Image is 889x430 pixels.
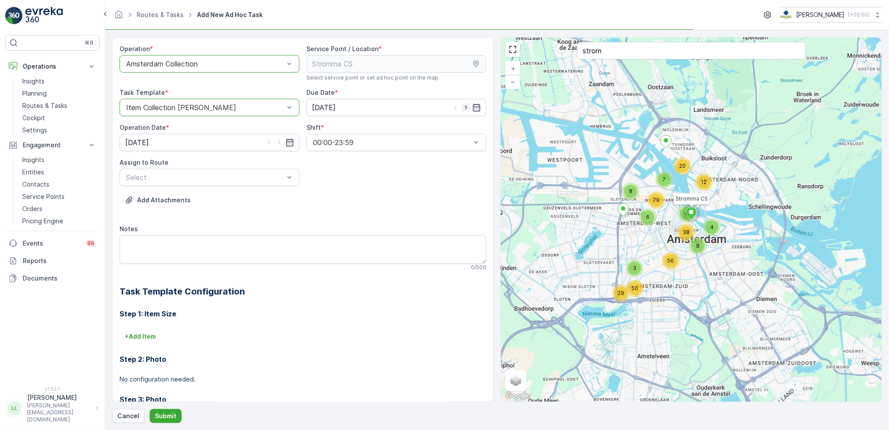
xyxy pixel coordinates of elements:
[780,7,882,23] button: [PERSON_NAME](+02:00)
[22,156,45,164] p: Insights
[125,332,156,341] p: + Add Item
[22,205,42,213] p: Orders
[306,99,486,116] input: dd/mm/yyyy
[677,224,695,241] div: 38
[120,134,299,151] input: dd/mm/yyyy
[5,270,100,287] a: Documents
[710,224,714,230] span: 4
[678,205,695,222] div: 6
[19,87,100,100] a: Planning
[22,180,49,189] p: Contacts
[648,191,665,209] div: 79
[155,412,176,420] p: Submit
[137,11,184,18] a: Routes & Tasks
[27,393,92,402] p: [PERSON_NAME]
[471,264,486,271] p: 0 / 500
[626,280,644,297] div: 50
[27,402,92,423] p: [PERSON_NAME][EMAIL_ADDRESS][DOMAIN_NAME]
[120,225,138,232] label: Notes
[22,101,67,110] p: Routes & Tasks
[656,171,673,188] div: 7
[150,409,182,423] button: Submit
[5,136,100,154] button: Engagement
[511,78,515,85] span: −
[22,126,47,135] p: Settings
[19,191,100,203] a: Service Points
[22,168,44,177] p: Entities
[506,43,519,56] a: View Fullscreen
[695,173,713,191] div: 12
[120,375,486,384] p: No configuration needed.
[503,390,532,402] a: Open this area in Google Maps (opens a new window)
[5,393,100,423] button: LL[PERSON_NAME][PERSON_NAME][EMAIL_ADDRESS][DOMAIN_NAME]
[120,329,161,343] button: +Add Item
[696,243,700,249] span: 8
[120,354,486,364] h3: Step 2: Photo
[19,203,100,215] a: Orders
[626,260,643,277] div: 3
[577,42,805,59] input: Search address or service points
[306,124,321,131] label: Shift
[689,237,707,255] div: 8
[5,386,100,392] span: v 1.52.1
[22,77,45,86] p: Insights
[19,75,100,87] a: Insights
[114,13,124,21] a: Homepage
[306,89,335,96] label: Due Date
[120,193,196,207] button: Upload File
[646,214,649,220] span: 6
[662,252,680,270] div: 56
[653,197,660,203] span: 79
[23,274,96,283] p: Documents
[120,394,486,405] h3: Step 3: Photo
[5,58,100,75] button: Operations
[674,157,691,175] div: 20
[5,252,100,270] a: Reports
[5,235,100,252] a: Events99
[19,124,100,136] a: Settings
[632,285,638,291] span: 50
[19,215,100,227] a: Pricing Engine
[506,75,519,88] a: Zoom Out
[796,10,844,19] p: [PERSON_NAME]
[306,74,439,81] span: Select service point or set ad hoc point on the map.
[137,196,191,205] p: Add Attachments
[23,141,82,149] p: Engagement
[5,7,23,24] img: logo
[683,229,690,236] span: 38
[22,217,63,225] p: Pricing Engine
[19,166,100,178] a: Entities
[7,401,21,415] div: LL
[618,290,625,296] span: 29
[120,285,486,298] h2: Task Template Configuration
[19,178,100,191] a: Contacts
[19,112,100,124] a: Cockpit
[639,208,656,226] div: 6
[120,159,168,166] label: Assign to Route
[23,239,80,248] p: Events
[22,89,47,98] p: Planning
[195,10,264,19] span: Add New Ad Hoc Task
[85,39,93,46] p: ⌘B
[703,218,721,236] div: 4
[120,309,486,319] h3: Step 1: Item Size
[306,55,486,73] input: Stromma CS
[701,179,707,185] span: 12
[668,257,674,264] span: 56
[19,154,100,166] a: Insights
[120,124,166,131] label: Operation Date
[503,390,532,402] img: Google
[120,45,150,52] label: Operation
[117,412,139,420] p: Cancel
[506,62,519,75] a: Zoom In
[126,172,284,183] p: Select
[19,100,100,112] a: Routes & Tasks
[622,183,639,200] div: 8
[22,192,65,201] p: Service Points
[87,240,94,247] p: 99
[848,11,870,18] p: ( +02:00 )
[680,163,686,169] span: 20
[22,114,45,122] p: Cockpit
[780,10,793,20] img: basis-logo_rgb2x.png
[612,284,630,302] div: 29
